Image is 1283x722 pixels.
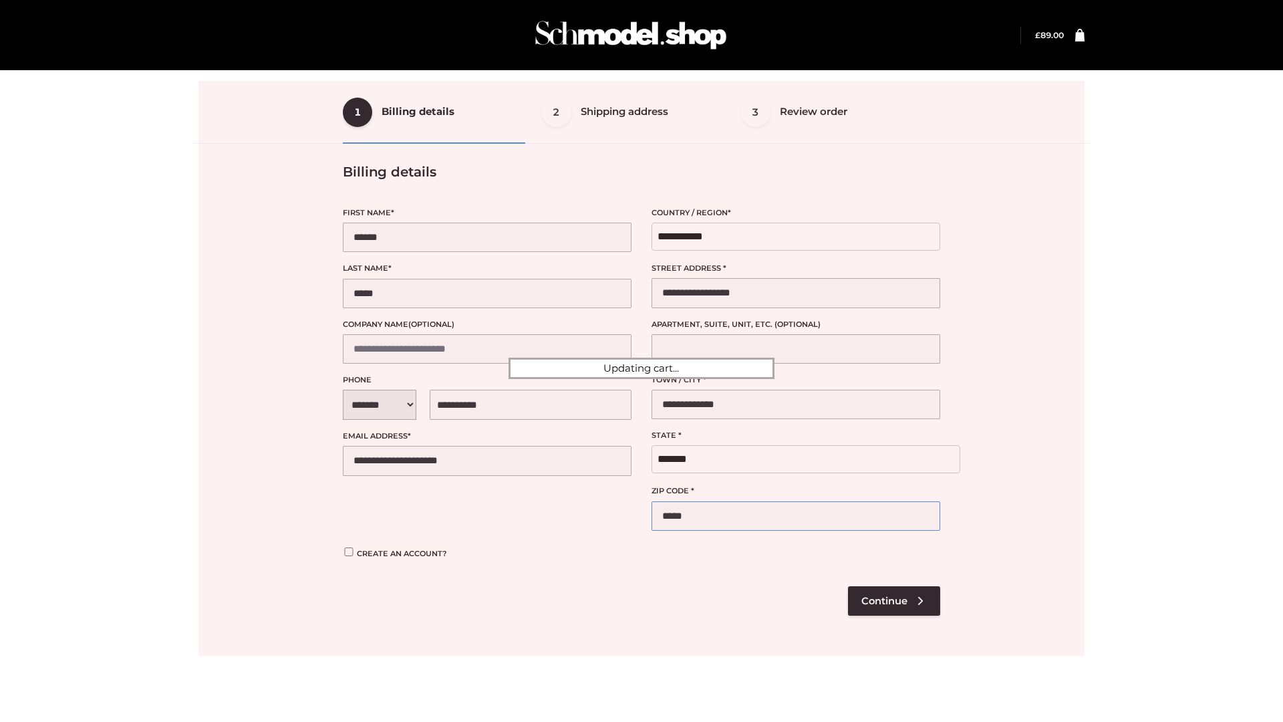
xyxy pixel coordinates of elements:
a: £89.00 [1035,30,1064,40]
div: Updating cart... [509,358,774,379]
span: £ [1035,30,1040,40]
bdi: 89.00 [1035,30,1064,40]
img: Schmodel Admin 964 [531,9,731,62]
